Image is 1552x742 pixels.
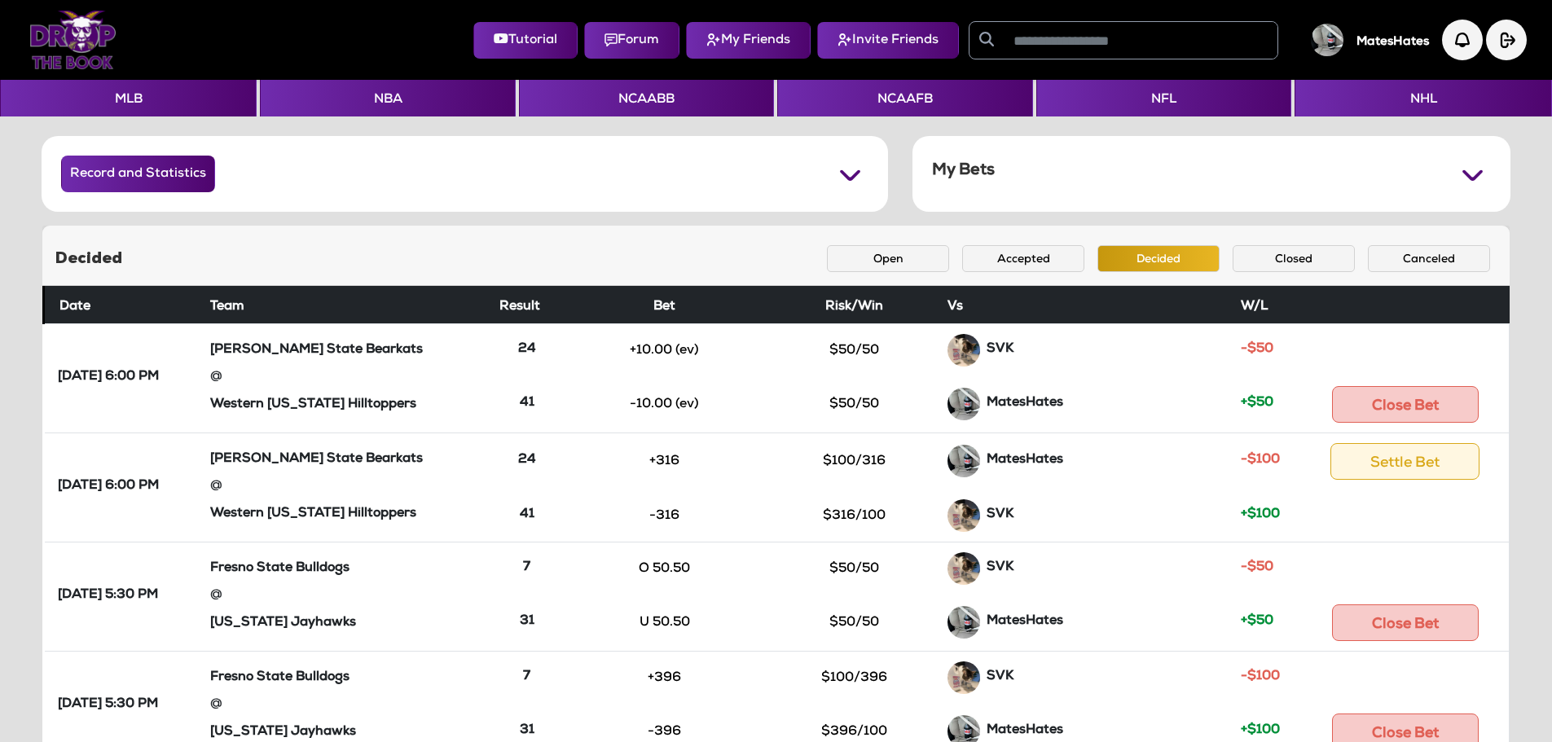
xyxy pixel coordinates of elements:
[210,562,350,575] strong: Fresno State Bulldogs
[1241,454,1280,467] strong: -$100
[210,690,486,721] div: @
[987,615,1063,628] strong: MatesHates
[777,80,1032,116] button: NCAAFB
[947,334,980,367] img: GGTJwxpDP8f4YzxztqnhC4AAAAASUVORK5CYII=
[1332,604,1479,641] button: Close Bet
[794,336,916,364] button: $50/50
[987,508,1013,521] strong: SVK
[520,615,534,628] strong: 31
[794,608,916,636] button: $50/50
[1442,20,1483,60] img: Notification
[987,343,1013,356] strong: SVK
[987,454,1063,467] strong: MatesHates
[768,286,942,323] th: Risk/Win
[827,245,949,272] button: Open
[947,388,980,420] img: hIZp8s1qT+F9nasn0Gojk4AAAAAElFTkSuQmCC
[44,286,204,323] th: Date
[58,696,158,714] strong: [DATE] 5:30 PM
[520,724,534,737] strong: 31
[520,508,534,521] strong: 41
[604,336,726,364] button: +10.00 (ev)
[1234,286,1301,323] th: W/L
[520,397,534,410] strong: 41
[518,454,536,467] strong: 24
[794,555,916,582] button: $50/50
[1356,35,1429,50] h5: MatesHates
[987,670,1013,683] strong: SVK
[604,664,726,692] button: +396
[1241,508,1280,521] strong: +$100
[1311,24,1343,56] img: User
[523,561,530,574] strong: 7
[932,161,995,181] h5: My Bets
[1241,670,1280,683] strong: -$100
[987,561,1013,574] strong: SVK
[61,156,215,192] button: Record and Statistics
[29,11,117,69] img: Logo
[1241,343,1273,356] strong: -$50
[523,670,530,683] strong: 7
[1241,615,1273,628] strong: +$50
[962,245,1084,272] button: Accepted
[1241,724,1280,737] strong: +$100
[1241,561,1273,574] strong: -$50
[987,397,1063,410] strong: MatesHates
[210,472,486,503] div: @
[987,724,1063,737] strong: MatesHates
[210,581,486,612] div: @
[947,606,980,639] img: hIZp8s1qT+F9nasn0Gojk4AAAAAElFTkSuQmCC
[473,22,578,59] button: Tutorial
[947,445,980,477] img: hIZp8s1qT+F9nasn0Gojk4AAAAAElFTkSuQmCC
[817,22,959,59] button: Invite Friends
[55,249,122,269] h5: Decided
[260,80,515,116] button: NBA
[210,344,423,357] strong: [PERSON_NAME] State Bearkats
[210,398,416,411] strong: Western [US_STATE] Hilltoppers
[794,390,916,418] button: $50/50
[1295,80,1551,116] button: NHL
[1233,245,1355,272] button: Closed
[58,369,159,387] strong: [DATE] 6:00 PM
[493,286,562,323] th: Result
[210,453,423,466] strong: [PERSON_NAME] State Bearkats
[210,362,486,393] div: @
[1330,443,1479,480] button: Settle Bet
[1036,80,1291,116] button: NFL
[210,507,416,520] strong: Western [US_STATE] Hilltoppers
[947,661,980,694] img: GGTJwxpDP8f4YzxztqnhC4AAAAASUVORK5CYII=
[604,390,726,418] button: -10.00 (ev)
[518,343,536,356] strong: 24
[58,478,159,496] strong: [DATE] 6:00 PM
[794,502,916,529] button: $316/100
[210,726,356,739] strong: [US_STATE] Jayhawks
[204,286,493,323] th: Team
[604,502,726,529] button: -316
[210,617,356,630] strong: [US_STATE] Jayhawks
[1368,245,1490,272] button: Canceled
[561,286,768,323] th: Bet
[947,499,980,532] img: GGTJwxpDP8f4YzxztqnhC4AAAAASUVORK5CYII=
[686,22,811,59] button: My Friends
[58,587,158,605] strong: [DATE] 5:30 PM
[794,664,916,692] button: $100/396
[941,286,1234,323] th: Vs
[519,80,774,116] button: NCAABB
[604,608,726,636] button: U 50.50
[584,22,679,59] button: Forum
[210,671,350,684] strong: Fresno State Bulldogs
[604,555,726,582] button: O 50.50
[1332,386,1479,423] button: Close Bet
[1097,245,1220,272] button: Decided
[794,447,916,475] button: $100/316
[604,447,726,475] button: +316
[1241,397,1273,410] strong: +$50
[947,552,980,585] img: GGTJwxpDP8f4YzxztqnhC4AAAAASUVORK5CYII=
